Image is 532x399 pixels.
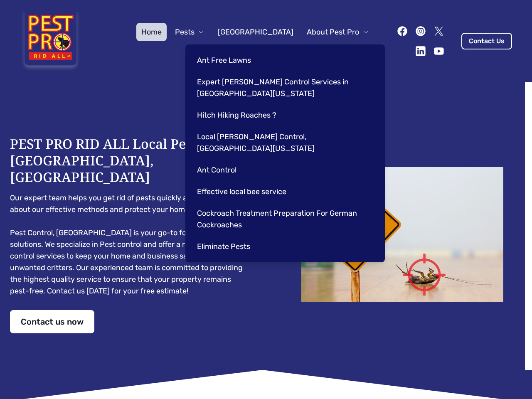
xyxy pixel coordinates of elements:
a: Eliminate Pests [192,237,375,256]
a: Blog [308,41,333,59]
button: Pest Control Community B2B [183,41,304,59]
img: Dead cockroach on floor with caution sign pest control [283,167,522,302]
a: Contact us now [10,310,94,333]
a: Effective local bee service [192,182,375,201]
a: Ant Free Lawns [192,51,375,69]
a: Local [PERSON_NAME] Control, [GEOGRAPHIC_DATA][US_STATE] [192,128,375,158]
h1: PEST PRO RID ALL Local Pest Control [GEOGRAPHIC_DATA], [GEOGRAPHIC_DATA] [10,135,249,185]
a: Home [136,23,167,41]
a: Contact Us [461,33,512,49]
a: Hitch Hiking Roaches ? [192,106,375,124]
a: [GEOGRAPHIC_DATA] [213,23,298,41]
button: About Pest Pro [302,23,374,41]
span: About Pest Pro [307,26,359,38]
a: Contact [336,41,374,59]
button: Pests [170,23,209,41]
a: Cockroach Treatment Preparation For German Cockroaches [192,204,375,234]
img: Pest Pro Rid All [20,10,81,72]
pre: Our expert team helps you get rid of pests quickly and safely. Learn about our effective methods ... [10,192,249,297]
a: Expert [PERSON_NAME] Control Services in [GEOGRAPHIC_DATA][US_STATE] [192,73,375,103]
span: Pests [175,26,195,38]
a: Ant Control [192,161,375,179]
